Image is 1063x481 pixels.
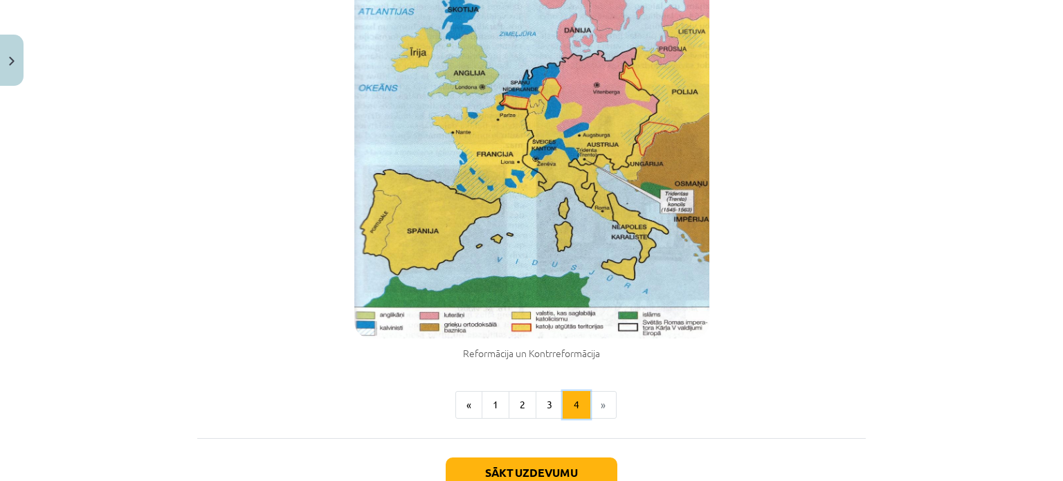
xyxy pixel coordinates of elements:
[482,391,509,419] button: 1
[197,391,866,419] nav: Page navigation example
[197,347,866,361] figcaption: Reformācija un Kontrreformācija
[9,57,15,66] img: icon-close-lesson-0947bae3869378f0d4975bcd49f059093ad1ed9edebbc8119c70593378902aed.svg
[563,391,590,419] button: 4
[455,391,482,419] button: «
[536,391,563,419] button: 3
[509,391,536,419] button: 2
